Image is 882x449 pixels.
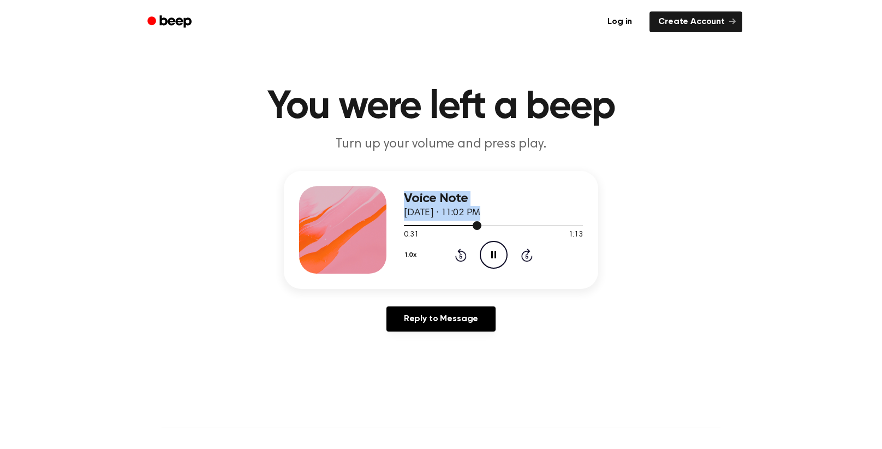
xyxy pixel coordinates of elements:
[140,11,201,33] a: Beep
[597,9,643,34] a: Log in
[386,306,496,332] a: Reply to Message
[404,229,418,241] span: 0:31
[404,208,480,218] span: [DATE] · 11:02 PM
[569,229,583,241] span: 1:13
[231,135,651,153] p: Turn up your volume and press play.
[404,246,420,264] button: 1.0x
[649,11,742,32] a: Create Account
[404,191,583,206] h3: Voice Note
[162,87,720,127] h1: You were left a beep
